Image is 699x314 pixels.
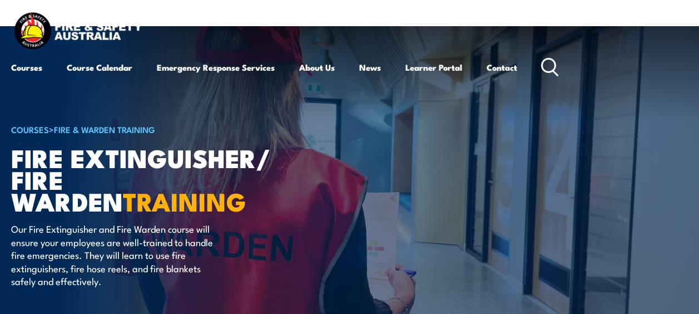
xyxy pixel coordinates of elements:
[123,181,246,220] strong: TRAINING
[67,54,132,81] a: Course Calendar
[405,54,462,81] a: Learner Portal
[11,123,49,135] a: COURSES
[11,146,286,212] h1: Fire Extinguisher/ Fire Warden
[54,123,155,135] a: Fire & Warden Training
[299,54,335,81] a: About Us
[11,222,214,287] p: Our Fire Extinguisher and Fire Warden course will ensure your employees are well-trained to handl...
[11,54,42,81] a: Courses
[487,54,517,81] a: Contact
[359,54,381,81] a: News
[157,54,275,81] a: Emergency Response Services
[11,122,286,136] h6: >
